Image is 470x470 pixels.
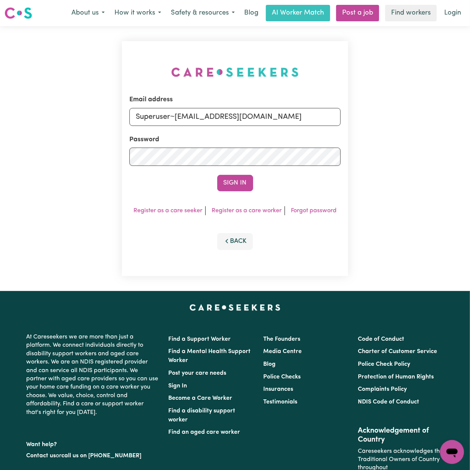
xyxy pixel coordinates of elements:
a: Post a job [336,5,379,21]
button: Back [217,233,253,250]
button: Sign In [217,175,253,191]
a: Forgot password [291,208,337,214]
a: call us on [PHONE_NUMBER] [62,453,142,459]
p: Want help? [27,437,160,449]
a: Careseekers home page [190,304,280,310]
p: At Careseekers we are more than just a platform. We connect individuals directly to disability su... [27,330,160,420]
a: Find an aged care worker [169,429,240,435]
a: Post your care needs [169,370,227,376]
a: Code of Conduct [358,336,404,342]
p: or [27,449,160,463]
a: Testimonials [263,399,297,405]
a: AI Worker Match [266,5,330,21]
input: Email address [129,108,341,126]
a: Contact us [27,453,56,459]
a: Blog [240,5,263,21]
a: Find a Mental Health Support Worker [169,349,251,364]
a: Police Checks [263,374,301,380]
a: The Founders [263,336,300,342]
a: Login [440,5,466,21]
a: Insurances [263,386,293,392]
a: Police Check Policy [358,361,410,367]
a: Find workers [385,5,437,21]
img: Careseekers logo [4,6,32,20]
a: Find a Support Worker [169,336,231,342]
a: Media Centre [263,349,302,355]
a: NDIS Code of Conduct [358,399,419,405]
a: Careseekers logo [4,4,32,22]
button: How it works [110,5,166,21]
a: Blog [263,361,276,367]
a: Complaints Policy [358,386,407,392]
button: Safety & resources [166,5,240,21]
iframe: Button to launch messaging window [440,440,464,464]
a: Register as a care seeker [133,208,202,214]
button: About us [67,5,110,21]
a: Register as a care worker [212,208,282,214]
a: Find a disability support worker [169,408,236,423]
a: Charter of Customer Service [358,349,437,355]
h2: Acknowledgement of Country [358,426,443,444]
a: Protection of Human Rights [358,374,434,380]
a: Become a Care Worker [169,395,233,401]
label: Email address [129,95,173,105]
label: Password [129,135,159,145]
a: Sign In [169,383,187,389]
